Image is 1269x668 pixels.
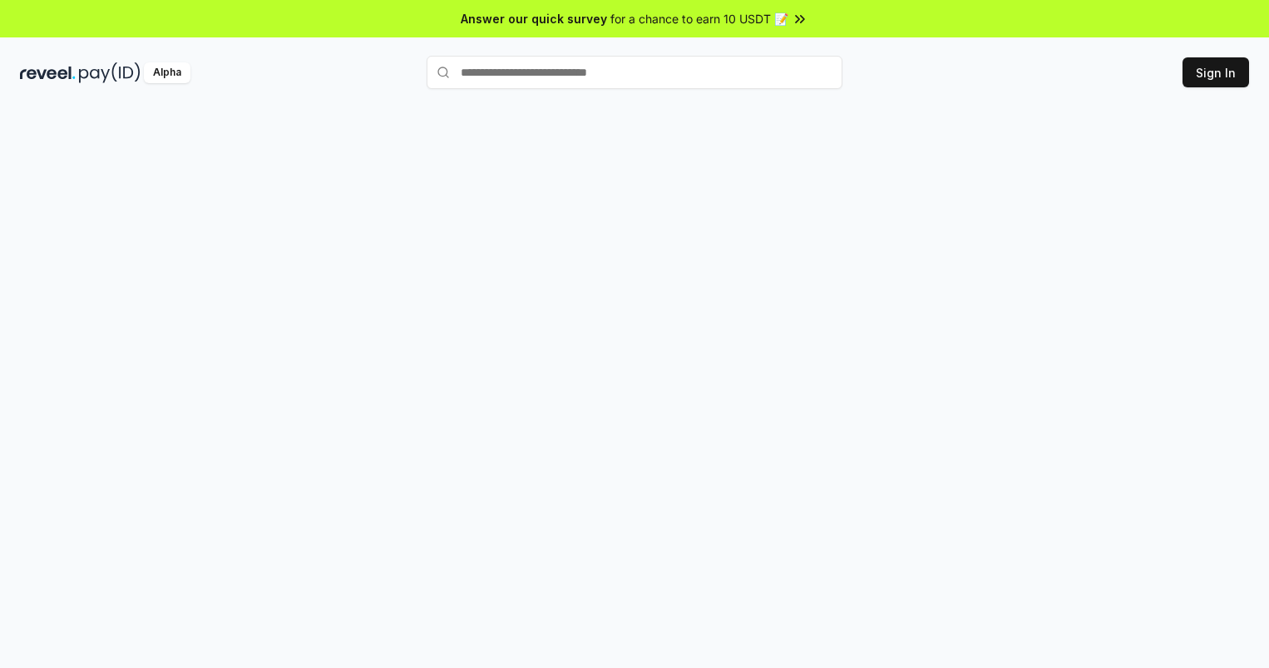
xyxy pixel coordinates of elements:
img: reveel_dark [20,62,76,83]
span: for a chance to earn 10 USDT 📝 [610,10,788,27]
img: pay_id [79,62,141,83]
button: Sign In [1183,57,1249,87]
div: Alpha [144,62,190,83]
span: Answer our quick survey [461,10,607,27]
